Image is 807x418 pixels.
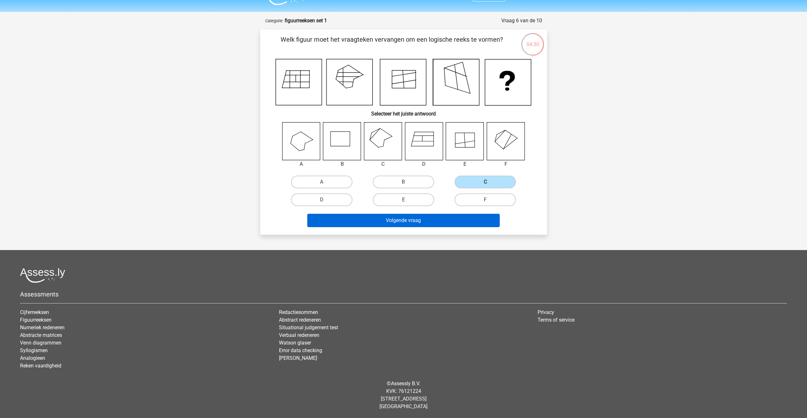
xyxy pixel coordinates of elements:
[279,309,318,315] a: Redactiesommen
[400,160,448,168] div: D
[501,17,542,24] div: Vraag 6 van de 10
[373,176,434,188] label: B
[359,160,407,168] div: C
[279,332,319,338] a: Verbaal redeneren
[279,355,317,361] a: [PERSON_NAME]
[391,380,420,387] a: Assessly B.V.
[20,317,52,323] a: Figuurreeksen
[20,309,49,315] a: Cijferreeksen
[279,340,311,346] a: Watson glaser
[279,324,338,331] a: Situational judgement test
[20,363,61,369] a: Reken vaardigheid
[279,347,322,353] a: Error data checking
[20,290,787,298] h5: Assessments
[291,193,352,206] label: D
[291,176,352,188] label: A
[15,375,792,415] div: © KVK: 76121224 [STREET_ADDRESS] [GEOGRAPHIC_DATA]
[20,268,65,283] img: Assessly logo
[20,332,62,338] a: Abstracte matrices
[441,160,489,168] div: E
[482,160,530,168] div: F
[455,193,516,206] label: F
[20,347,48,353] a: Syllogismen
[270,35,513,54] p: Welk figuur moet het vraagteken vervangen om een logische reeks te vormen?
[277,160,325,168] div: A
[455,176,516,188] label: C
[279,317,321,323] a: Abstract redeneren
[521,32,545,48] div: 04:30
[265,18,283,23] small: Categorie:
[20,340,61,346] a: Venn diagrammen
[373,193,434,206] label: E
[285,17,327,24] strong: figuurreeksen set 1
[20,324,65,331] a: Numeriek redeneren
[538,317,574,323] a: Terms of service
[318,160,366,168] div: B
[20,355,45,361] a: Analogieen
[307,214,500,227] button: Volgende vraag
[538,309,554,315] a: Privacy
[270,106,537,117] h6: Selecteer het juiste antwoord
